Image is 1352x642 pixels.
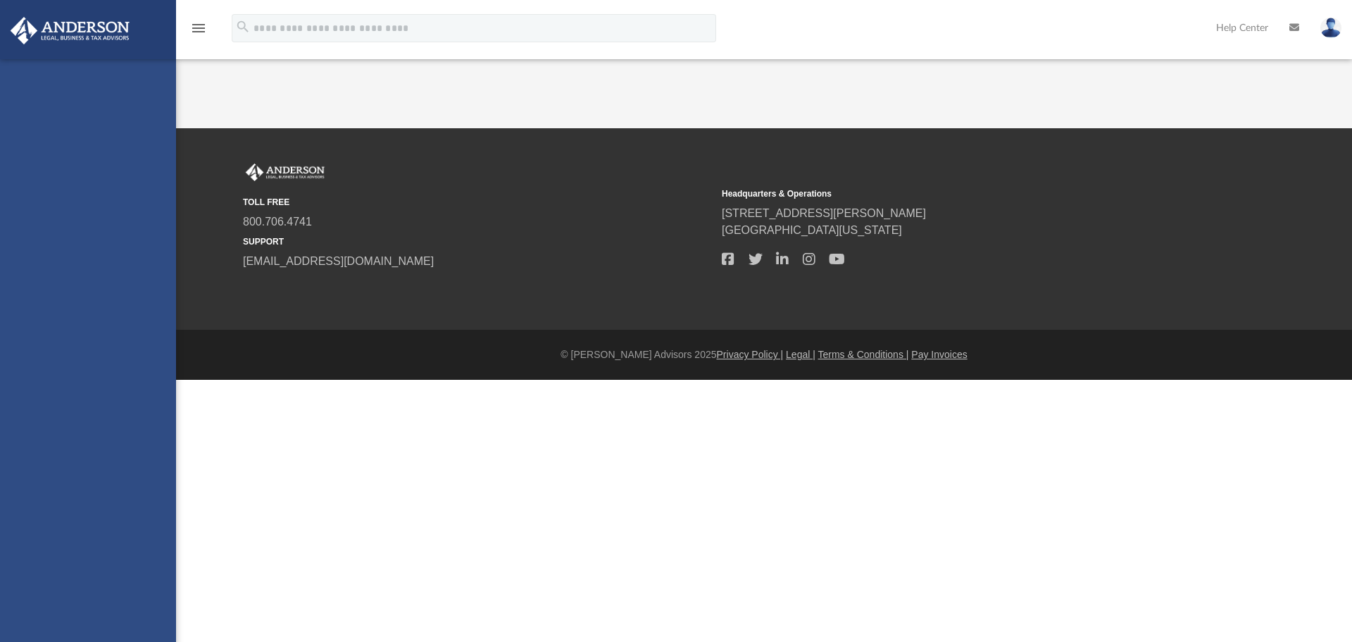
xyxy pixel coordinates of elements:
small: TOLL FREE [243,196,712,209]
a: 800.706.4741 [243,216,312,228]
small: Headquarters & Operations [722,187,1191,200]
div: © [PERSON_NAME] Advisors 2025 [176,347,1352,362]
i: menu [190,20,207,37]
a: Legal | [786,349,815,360]
a: [EMAIL_ADDRESS][DOMAIN_NAME] [243,255,434,267]
a: Privacy Policy | [717,349,784,360]
a: [GEOGRAPHIC_DATA][US_STATE] [722,224,902,236]
a: Terms & Conditions | [818,349,909,360]
img: Anderson Advisors Platinum Portal [243,163,327,182]
img: User Pic [1320,18,1341,38]
a: menu [190,27,207,37]
a: [STREET_ADDRESS][PERSON_NAME] [722,207,926,219]
small: SUPPORT [243,235,712,248]
img: Anderson Advisors Platinum Portal [6,17,134,44]
i: search [235,19,251,35]
a: Pay Invoices [911,349,967,360]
